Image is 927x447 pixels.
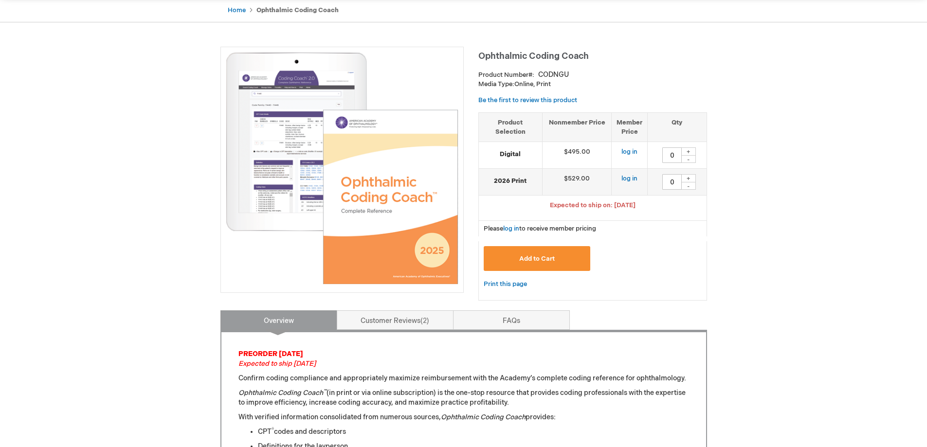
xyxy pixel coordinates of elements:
div: + [681,147,696,156]
input: Qty [662,147,682,163]
span: Ophthalmic Coding Coach [478,51,589,61]
a: Home [228,6,246,14]
button: Add to Cart [484,246,591,271]
div: CODNGU [538,70,569,80]
p: With verified information consolidated from numerous sources, provides: [238,412,689,422]
p: (in print or via online subscription) is the one-stop resource that provides coding professionals... [238,388,689,408]
th: Nonmember Price [542,112,612,142]
span: Expected to ship on: [DATE] [550,201,636,209]
strong: Ophthalmic Coding Coach [256,6,339,14]
input: Qty [662,174,682,190]
p: Confirm coding compliance and appropriately maximize reimbursement with the Academy’s complete co... [238,374,689,383]
th: Product Selection [479,112,543,142]
div: - [681,155,696,163]
a: log in [503,225,519,232]
strong: Product Number [478,71,534,79]
strong: Media Type: [478,80,514,88]
td: $529.00 [542,169,612,196]
p: Online, Print [478,80,707,89]
em: Ophthalmic Coding Coach [441,413,526,421]
a: Print this page [484,278,527,290]
td: $495.00 [542,142,612,169]
img: Ophthalmic Coding Coach [226,52,458,285]
a: Overview [220,310,337,330]
div: + [681,174,696,182]
a: FAQs [453,310,570,330]
em: Expected to ship [DATE] [238,359,316,368]
sup: ™ [323,388,327,394]
div: - [681,182,696,190]
span: Please to receive member pricing [484,225,596,232]
th: Qty [648,112,707,142]
span: Add to Cart [519,255,555,263]
em: Ophthalmic Coding Coach [238,389,327,397]
sup: ® [272,427,274,433]
strong: Digital [484,150,537,159]
span: 2 [420,317,429,325]
th: Member Price [612,112,648,142]
strong: 2026 Print [484,177,537,186]
strong: PREORDER [DATE] [238,350,303,358]
a: Customer Reviews2 [337,310,454,330]
a: log in [621,148,637,156]
a: Be the first to review this product [478,96,577,104]
li: CPT codes and descriptors [258,427,689,437]
a: log in [621,175,637,182]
